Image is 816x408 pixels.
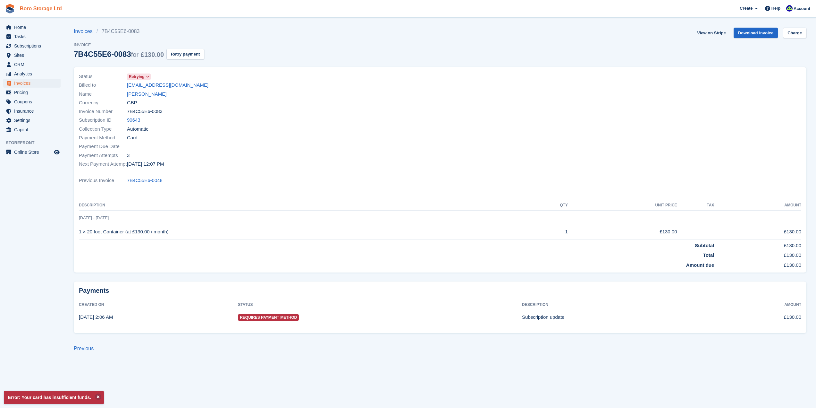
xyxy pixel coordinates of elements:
span: Retrying [129,74,145,80]
span: Previous Invoice [79,177,127,184]
td: 1 [528,225,568,239]
span: Subscription ID [79,117,127,124]
td: £130.00 [714,239,801,249]
td: 1 × 20 foot Container (at £130.00 / month) [79,225,528,239]
span: Capital [14,125,53,134]
span: Sites [14,51,53,60]
span: Next Payment Attempt [79,161,127,168]
div: 7B4C55E6-0083 [74,50,164,58]
th: Status [238,300,522,310]
a: [EMAIL_ADDRESS][DOMAIN_NAME] [127,82,208,89]
a: menu [3,23,61,32]
span: Help [771,5,780,12]
a: menu [3,125,61,134]
th: Description [522,300,720,310]
td: £130.00 [568,225,677,239]
th: Description [79,200,528,211]
h2: Payments [79,287,801,295]
td: Subscription update [522,310,720,324]
a: Download Invoice [734,28,778,38]
a: menu [3,116,61,125]
span: Payment Due Date [79,143,127,150]
a: Charge [783,28,806,38]
td: £130.00 [714,225,801,239]
a: menu [3,79,61,88]
span: Online Store [14,148,53,157]
span: £130.00 [141,51,164,58]
a: menu [3,32,61,41]
a: Invoices [74,28,97,35]
th: Unit Price [568,200,677,211]
span: Home [14,23,53,32]
a: menu [3,60,61,69]
span: Name [79,91,127,98]
td: £130.00 [720,310,801,324]
span: Account [794,5,810,12]
th: Created On [79,300,238,310]
a: [PERSON_NAME] [127,91,166,98]
span: Tasks [14,32,53,41]
strong: Total [703,252,714,258]
span: CRM [14,60,53,69]
span: Create [740,5,753,12]
th: Tax [677,200,714,211]
a: 90643 [127,117,140,124]
a: View on Stripe [694,28,728,38]
strong: Amount due [686,262,714,268]
img: stora-icon-8386f47178a22dfd0bd8f6a31ec36ba5ce8667c1dd55bd0f319d3a0aa187defe.svg [5,4,15,13]
p: Error: Your card has insufficient funds. [4,391,104,404]
span: Storefront [6,140,64,146]
a: menu [3,51,61,60]
span: Automatic [127,126,148,133]
span: Pricing [14,88,53,97]
span: Coupons [14,97,53,106]
span: [DATE] - [DATE] [79,215,109,220]
a: menu [3,148,61,157]
span: Payment Attempts [79,152,127,159]
strong: Subtotal [695,243,714,248]
span: for [131,51,139,58]
td: £130.00 [714,259,801,269]
span: Collection Type [79,126,127,133]
span: Settings [14,116,53,125]
span: Card [127,134,138,142]
a: Previous [74,346,94,351]
a: Preview store [53,148,61,156]
a: Boro Storage Ltd [17,3,64,14]
a: menu [3,41,61,50]
a: menu [3,88,61,97]
span: 3 [127,152,130,159]
a: Retrying [127,73,151,80]
td: £130.00 [714,249,801,259]
span: Invoice [74,42,204,48]
a: menu [3,107,61,116]
span: GBP [127,99,137,107]
span: Invoices [14,79,53,88]
a: menu [3,69,61,78]
img: Tobie Hillier [786,5,793,12]
th: QTY [528,200,568,211]
span: Subscriptions [14,41,53,50]
time: 2025-08-18 11:07:06 UTC [127,161,164,168]
a: 7B4C55E6-0048 [127,177,163,184]
span: Invoice Number [79,108,127,115]
span: Analytics [14,69,53,78]
th: Amount [714,200,801,211]
th: Amount [720,300,801,310]
a: menu [3,97,61,106]
span: Status [79,73,127,80]
span: Payment Method [79,134,127,142]
span: Insurance [14,107,53,116]
nav: breadcrumbs [74,28,204,35]
time: 2025-08-14 01:06:59 UTC [79,314,113,320]
span: Billed to [79,82,127,89]
span: Currency [79,99,127,107]
span: Requires Payment Method [238,314,299,321]
span: 7B4C55E6-0083 [127,108,163,115]
button: Retry payment [166,49,204,59]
